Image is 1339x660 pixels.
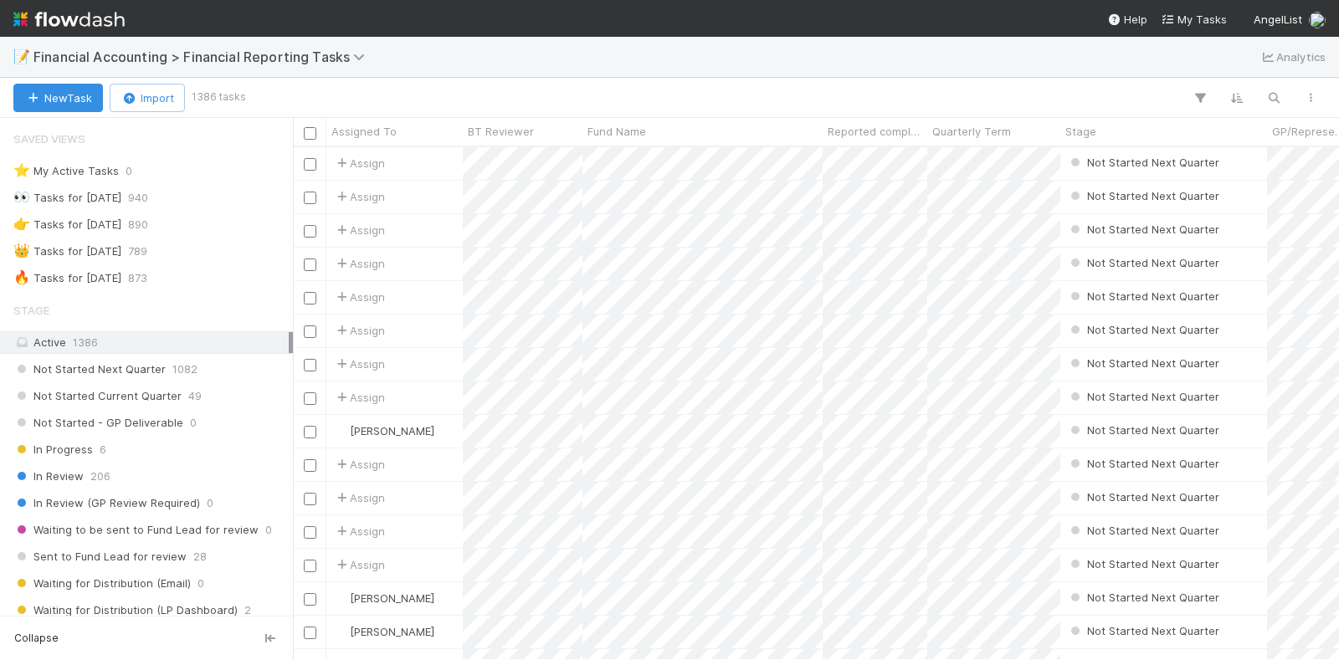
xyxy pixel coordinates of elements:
[1067,187,1219,204] div: Not Started Next Quarter
[350,625,434,638] span: [PERSON_NAME]
[304,560,316,572] input: Toggle Row Selected
[126,161,132,182] span: 0
[333,255,385,272] span: Assign
[333,556,385,573] span: Assign
[932,123,1011,140] span: Quarterly Term
[128,187,148,208] span: 940
[1067,522,1219,539] div: Not Started Next Quarter
[1067,624,1219,637] span: Not Started Next Quarter
[304,526,316,539] input: Toggle Row Selected
[73,335,98,349] span: 1386
[13,332,289,353] div: Active
[1067,321,1219,338] div: Not Started Next Quarter
[110,84,185,112] button: Import
[13,600,238,621] span: Waiting for Distribution (LP Dashboard)
[13,386,182,407] span: Not Started Current Quarter
[13,5,125,33] img: logo-inverted-e16ddd16eac7371096b0.svg
[13,241,121,262] div: Tasks for [DATE]
[13,270,30,284] span: 🔥
[13,122,85,156] span: Saved Views
[13,519,259,540] span: Waiting to be sent to Fund Lead for review
[304,258,316,271] input: Toggle Row Selected
[333,222,385,238] span: Assign
[333,456,385,473] span: Assign
[828,123,923,140] span: Reported completed by
[13,84,103,112] button: NewTask
[1067,622,1219,639] div: Not Started Next Quarter
[1067,457,1219,470] span: Not Started Next Quarter
[333,188,385,205] span: Assign
[304,493,316,505] input: Toggle Row Selected
[265,519,272,540] span: 0
[128,214,148,235] span: 890
[333,356,385,372] span: Assign
[1161,13,1227,26] span: My Tasks
[1067,524,1219,537] span: Not Started Next Quarter
[1067,557,1219,570] span: Not Started Next Quarter
[13,294,49,327] span: Stage
[1254,13,1302,26] span: AngelList
[333,489,385,506] div: Assign
[304,325,316,338] input: Toggle Row Selected
[304,459,316,472] input: Toggle Row Selected
[1067,289,1219,303] span: Not Started Next Quarter
[1067,254,1219,271] div: Not Started Next Quarter
[334,591,347,605] img: avatar_8d06466b-a936-4205-8f52-b0cc03e2a179.png
[1067,589,1219,606] div: Not Started Next Quarter
[1067,221,1219,238] div: Not Started Next Quarter
[1067,189,1219,202] span: Not Started Next Quarter
[1067,256,1219,269] span: Not Started Next Quarter
[304,127,316,140] input: Toggle All Rows Selected
[304,225,316,238] input: Toggle Row Selected
[304,426,316,438] input: Toggle Row Selected
[14,631,59,646] span: Collapse
[1067,489,1219,505] div: Not Started Next Quarter
[207,493,213,514] span: 0
[1259,47,1326,67] a: Analytics
[587,123,646,140] span: Fund Name
[1067,388,1219,405] div: Not Started Next Quarter
[13,187,121,208] div: Tasks for [DATE]
[13,546,187,567] span: Sent to Fund Lead for review
[13,163,30,177] span: ⭐
[1067,591,1219,604] span: Not Started Next Quarter
[333,155,385,171] div: Assign
[13,439,93,460] span: In Progress
[331,123,397,140] span: Assigned To
[1065,123,1096,140] span: Stage
[333,389,385,406] span: Assign
[13,161,119,182] div: My Active Tasks
[1067,355,1219,371] div: Not Started Next Quarter
[244,600,251,621] span: 2
[13,493,200,514] span: In Review (GP Review Required)
[33,49,373,65] span: Financial Accounting > Financial Reporting Tasks
[333,322,385,339] span: Assign
[128,268,147,289] span: 873
[304,292,316,304] input: Toggle Row Selected
[13,214,121,235] div: Tasks for [DATE]
[1067,356,1219,370] span: Not Started Next Quarter
[192,90,246,105] small: 1386 tasks
[1067,288,1219,304] div: Not Started Next Quarter
[190,412,197,433] span: 0
[1067,423,1219,437] span: Not Started Next Quarter
[13,243,30,258] span: 👑
[13,466,84,487] span: In Review
[1067,156,1219,169] span: Not Started Next Quarter
[333,289,385,305] div: Assign
[333,523,385,540] span: Assign
[1161,11,1227,28] a: My Tasks
[1107,11,1147,28] div: Help
[334,625,347,638] img: avatar_8d06466b-a936-4205-8f52-b0cc03e2a179.png
[1067,323,1219,336] span: Not Started Next Quarter
[128,241,147,262] span: 789
[333,590,434,606] div: [PERSON_NAME]
[90,466,110,487] span: 206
